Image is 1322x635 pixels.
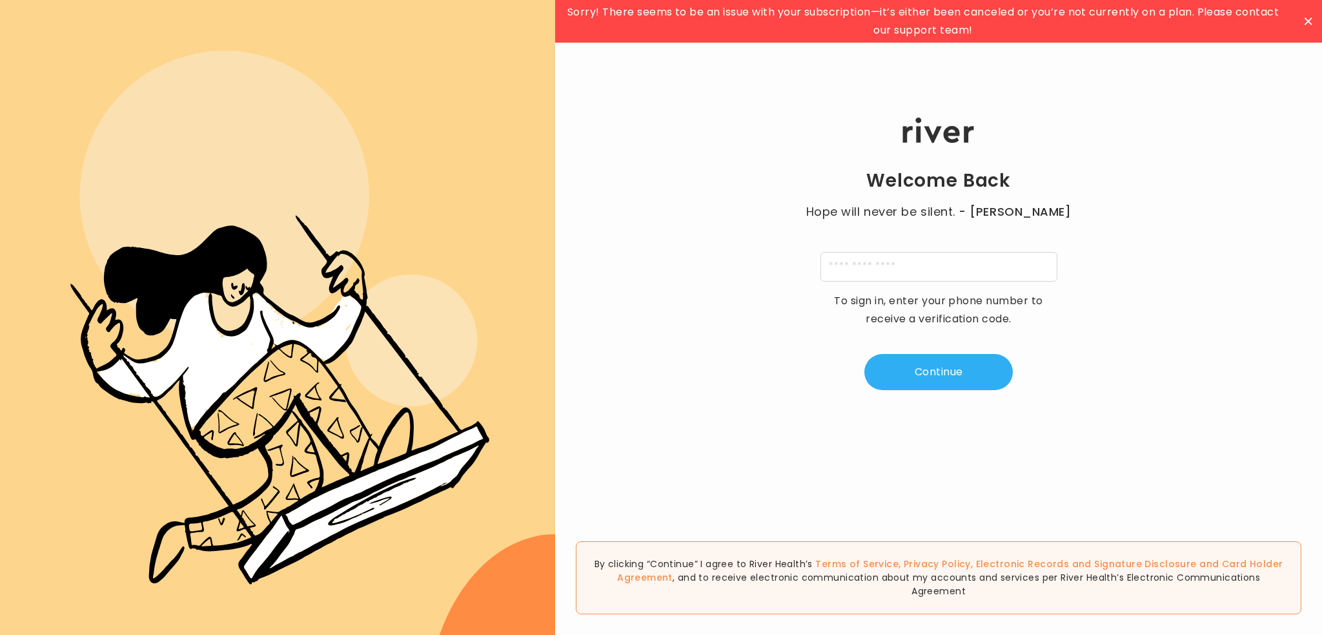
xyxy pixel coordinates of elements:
a: Terms of Service [815,557,899,570]
p: To sign in, enter your phone number to receive a verification code. [826,292,1052,328]
span: , , and [617,557,1283,584]
button: Continue [864,354,1013,390]
h1: Welcome Back [866,169,1011,193]
span: Sorry! There seems to be an issue with your subscription—it’s either been canceled or you’re not ... [558,3,1288,39]
p: Hope will never be silent. [793,203,1084,221]
div: By clicking “Continue” I agree to River Health’s [576,541,1301,614]
span: , and to receive electronic communication about my accounts and services per River Health’s Elect... [673,571,1260,598]
span: - [PERSON_NAME] [959,203,1071,221]
a: Privacy Policy [904,557,971,570]
a: Electronic Records and Signature Disclosure [976,557,1197,570]
a: Card Holder Agreement [617,557,1283,584]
